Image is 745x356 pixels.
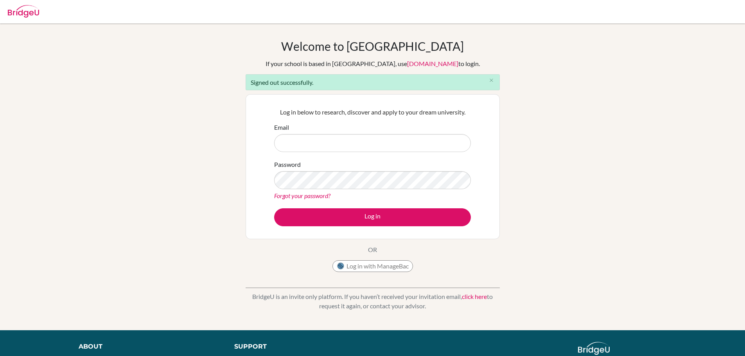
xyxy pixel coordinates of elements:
[246,292,500,311] p: BridgeU is an invite only platform. If you haven’t received your invitation email, to request it ...
[274,123,289,132] label: Email
[488,77,494,83] i: close
[266,59,480,68] div: If your school is based in [GEOGRAPHIC_DATA], use to login.
[234,342,363,351] div: Support
[79,342,217,351] div: About
[332,260,413,272] button: Log in with ManageBac
[274,208,471,226] button: Log in
[578,342,610,355] img: logo_white@2x-f4f0deed5e89b7ecb1c2cc34c3e3d731f90f0f143d5ea2071677605dd97b5244.png
[484,75,499,86] button: Close
[274,192,330,199] a: Forgot your password?
[462,293,487,300] a: click here
[368,245,377,254] p: OR
[407,60,458,67] a: [DOMAIN_NAME]
[8,5,39,18] img: Bridge-U
[274,107,471,117] p: Log in below to research, discover and apply to your dream university.
[281,39,464,53] h1: Welcome to [GEOGRAPHIC_DATA]
[246,74,500,90] div: Signed out successfully.
[274,160,301,169] label: Password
